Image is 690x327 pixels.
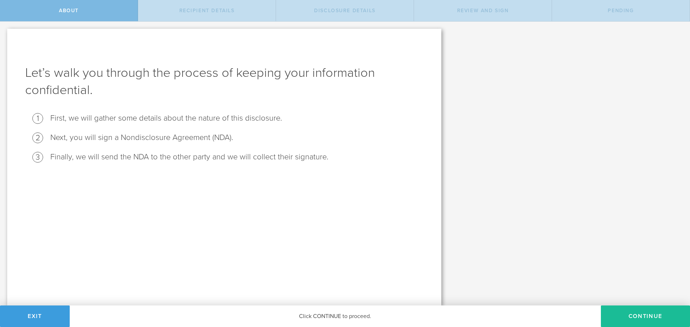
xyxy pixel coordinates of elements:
span: Review and sign [457,8,509,14]
span: Disclosure details [314,8,376,14]
iframe: Chat Widget [654,271,690,305]
li: First, we will gather some details about the nature of this disclosure. [50,113,423,123]
span: About [59,8,79,14]
span: Recipient details [179,8,235,14]
button: Continue [601,305,690,327]
h1: Let’s walk you through the process of keeping your information confidential. [25,64,423,99]
span: Pending [608,8,634,14]
li: Finally, we will send the NDA to the other party and we will collect their signature. [50,152,423,162]
li: Next, you will sign a Nondisclosure Agreement (NDA). [50,132,423,143]
div: Click CONTINUE to proceed. [70,305,601,327]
